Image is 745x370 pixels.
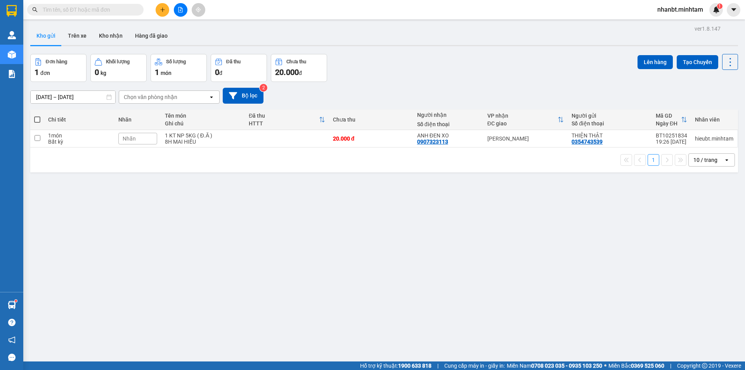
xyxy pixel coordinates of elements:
div: Chưa thu [286,59,306,64]
span: 1 [718,3,721,9]
span: 0 [215,68,219,77]
span: caret-down [730,6,737,13]
span: copyright [702,363,707,368]
div: ĐC giao [487,120,558,127]
span: GIAO NX- [20,49,42,54]
button: Kho nhận [93,26,129,45]
button: Kho gửi [30,26,62,45]
button: 1 [648,154,659,166]
span: Nhãn [123,135,136,142]
svg: open [208,94,215,100]
span: đơn [40,70,50,76]
div: Ghi chú [165,120,241,127]
div: Bất kỳ [48,139,110,145]
div: Nhân viên [695,116,733,123]
span: 0000000000 [42,49,73,54]
button: Chưa thu20.000đ [271,54,327,82]
strong: MĐH: [27,17,89,26]
div: Người gửi [572,113,648,119]
span: 15:35:37 [DATE] [35,42,74,47]
strong: 0708 023 035 - 0935 103 250 [531,363,602,369]
span: 20.000 [275,68,299,77]
span: Miền Nam [507,361,602,370]
div: Chưa thu [333,116,409,123]
span: Hỗ trợ kỹ thuật: [360,361,431,370]
span: message [8,354,16,361]
th: Toggle SortBy [245,109,329,130]
button: file-add [174,3,187,17]
button: Khối lượng0kg [90,54,147,82]
span: 1 [155,68,159,77]
span: plus [160,7,165,12]
div: Tên món [165,113,241,119]
div: 8H MAI HIẾU [165,139,241,145]
span: Ngày/ giờ gửi: [2,42,34,47]
div: HTTT [249,120,319,127]
div: ver 1.8.147 [695,24,721,33]
th: Toggle SortBy [652,109,691,130]
button: Đơn hàng1đơn [30,54,87,82]
img: icon-new-feature [713,6,720,13]
span: đ [299,70,302,76]
img: warehouse-icon [8,31,16,39]
span: N.gửi: [2,35,42,40]
div: Chọn văn phòng nhận [124,93,177,101]
div: 1 món [48,132,110,139]
span: N.nhận: [2,49,73,54]
div: [PERSON_NAME] [487,135,564,142]
span: 1 [35,68,39,77]
img: solution-icon [8,70,16,78]
span: kg [100,70,106,76]
button: caret-down [727,3,740,17]
sup: 2 [260,84,267,92]
span: [DATE]- [16,3,65,9]
span: | [437,361,438,370]
span: SG10253817 [46,17,89,26]
button: Đã thu0đ [211,54,267,82]
strong: 1900 633 818 [398,363,431,369]
span: ⚪️ [604,364,606,367]
button: Hàng đã giao [129,26,174,45]
div: Người nhận [417,112,480,118]
div: Đã thu [249,113,319,119]
span: món [161,70,172,76]
div: Ngày ĐH [656,120,681,127]
span: search [32,7,38,12]
div: BT10251834 [656,132,687,139]
div: Mã GD [656,113,681,119]
div: Số lượng [166,59,186,64]
span: Tên hàng: [2,56,64,62]
div: Nhãn [118,116,157,123]
button: Tạo Chuyến [677,55,718,69]
img: warehouse-icon [8,301,16,309]
button: plus [156,3,169,17]
span: question-circle [8,319,16,326]
span: 1 K GIẤY NP [24,54,64,63]
span: aim [196,7,201,12]
span: SẾP THỦY- [16,35,42,40]
button: Số lượng1món [151,54,207,82]
span: 18:28- [2,3,65,9]
div: ANH ĐEN XO [417,132,480,139]
span: nhanbt.minhtam [651,5,709,14]
span: file-add [178,7,183,12]
div: THIỆN THẬT [572,132,648,139]
div: Số điện thoại [572,120,648,127]
strong: PHIẾU TRẢ HÀNG [38,10,79,16]
span: đ [219,70,222,76]
span: notification [8,336,16,344]
div: Đơn hàng [46,59,67,64]
div: 20.000 đ [333,135,409,142]
div: Đã thu [226,59,241,64]
img: logo-vxr [7,5,17,17]
svg: open [724,157,730,163]
input: Tìm tên, số ĐT hoặc mã đơn [43,5,134,14]
button: Bộ lọc [223,88,263,104]
span: Cung cấp máy in - giấy in: [444,361,505,370]
div: 1 KT NP 5KG ( Đ.Ă ) [165,132,241,139]
div: VP nhận [487,113,558,119]
button: aim [192,3,205,17]
button: Lên hàng [638,55,673,69]
span: 0 [95,68,99,77]
div: 0354743539 [572,139,603,145]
